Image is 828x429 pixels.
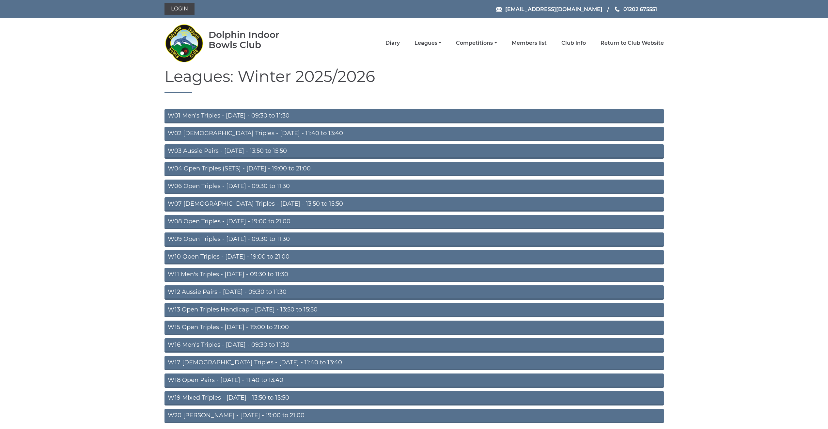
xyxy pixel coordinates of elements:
[164,232,664,247] a: W09 Open Triples - [DATE] - 09:30 to 11:30
[164,338,664,353] a: W16 Men's Triples - [DATE] - 09:30 to 11:30
[164,180,664,194] a: W06 Open Triples - [DATE] - 09:30 to 11:30
[456,40,497,47] a: Competitions
[209,30,300,50] div: Dolphin Indoor Bowls Club
[385,40,400,47] a: Diary
[164,409,664,423] a: W20 [PERSON_NAME] - [DATE] - 19:00 to 21:00
[164,109,664,123] a: W01 Men's Triples - [DATE] - 09:30 to 11:30
[615,7,619,12] img: Phone us
[164,127,664,141] a: W02 [DEMOGRAPHIC_DATA] Triples - [DATE] - 11:40 to 13:40
[496,5,602,13] a: Email [EMAIL_ADDRESS][DOMAIN_NAME]
[164,285,664,300] a: W12 Aussie Pairs - [DATE] - 09:30 to 11:30
[164,250,664,264] a: W10 Open Triples - [DATE] - 19:00 to 21:00
[164,20,204,66] img: Dolphin Indoor Bowls Club
[561,40,586,47] a: Club Info
[614,5,657,13] a: Phone us 01202 675551
[164,391,664,405] a: W19 Mixed Triples - [DATE] - 13:50 to 15:50
[164,303,664,317] a: W13 Open Triples Handicap - [DATE] - 13:50 to 15:50
[164,68,664,93] h1: Leagues: Winter 2025/2026
[496,7,502,12] img: Email
[512,40,547,47] a: Members list
[623,6,657,12] span: 01202 675551
[414,40,441,47] a: Leagues
[601,40,664,47] a: Return to Club Website
[505,6,602,12] span: [EMAIL_ADDRESS][DOMAIN_NAME]
[164,3,195,15] a: Login
[164,373,664,388] a: W18 Open Pairs - [DATE] - 11:40 to 13:40
[164,215,664,229] a: W08 Open Triples - [DATE] - 19:00 to 21:00
[164,197,664,212] a: W07 [DEMOGRAPHIC_DATA] Triples - [DATE] - 13:50 to 15:50
[164,356,664,370] a: W17 [DEMOGRAPHIC_DATA] Triples - [DATE] - 11:40 to 13:40
[164,162,664,176] a: W04 Open Triples (SETS) - [DATE] - 19:00 to 21:00
[164,268,664,282] a: W11 Men's Triples - [DATE] - 09:30 to 11:30
[164,321,664,335] a: W15 Open Triples - [DATE] - 19:00 to 21:00
[164,144,664,159] a: W03 Aussie Pairs - [DATE] - 13:50 to 15:50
